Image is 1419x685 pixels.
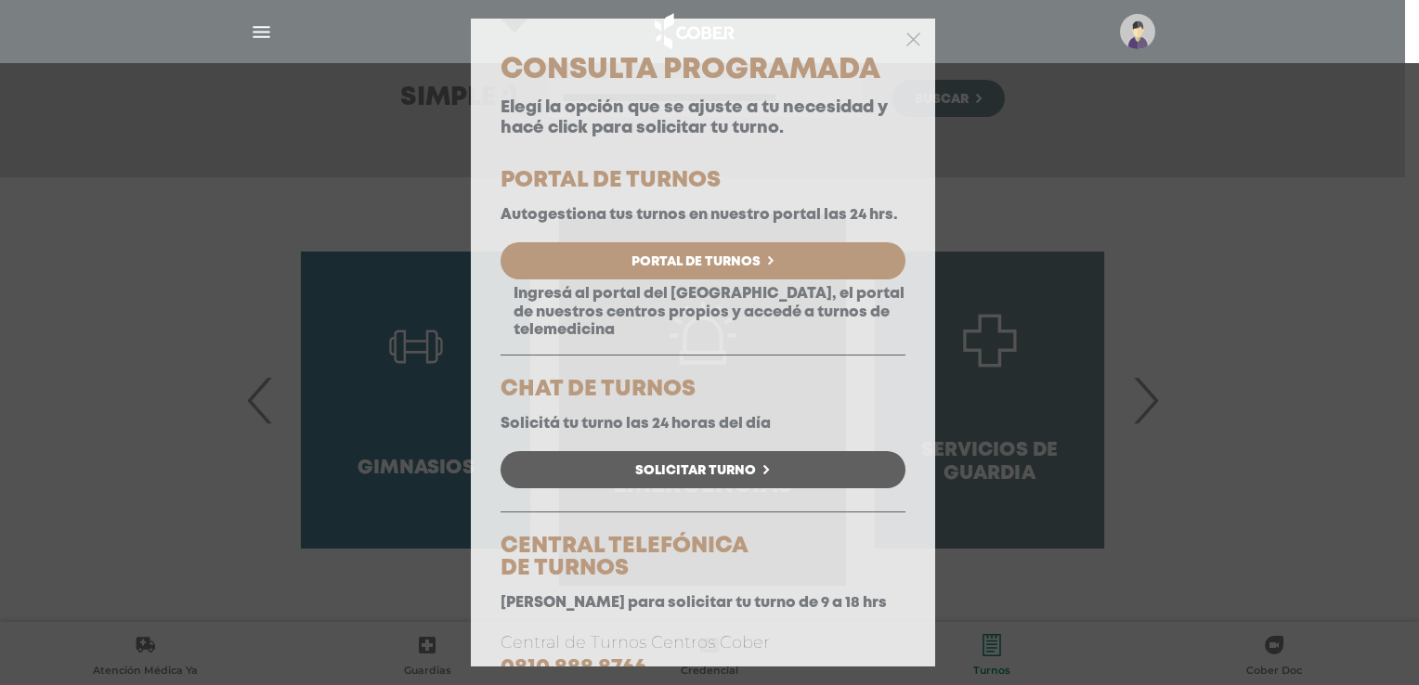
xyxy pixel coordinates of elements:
[501,630,905,681] p: Central de Turnos Centros Cober
[501,206,905,224] p: Autogestiona tus turnos en nuestro portal las 24 hrs.
[501,170,905,192] h5: PORTAL DE TURNOS
[501,451,905,488] a: Solicitar Turno
[501,379,905,401] h5: CHAT DE TURNOS
[501,415,905,433] p: Solicitá tu turno las 24 horas del día
[501,594,905,612] p: [PERSON_NAME] para solicitar tu turno de 9 a 18 hrs
[501,98,905,138] p: Elegí la opción que se ajuste a tu necesidad y hacé click para solicitar tu turno.
[631,255,761,268] span: Portal de Turnos
[501,658,646,678] a: 0810 888 8766
[635,464,756,477] span: Solicitar Turno
[501,242,905,279] a: Portal de Turnos
[501,536,905,580] h5: CENTRAL TELEFÓNICA DE TURNOS
[501,58,880,83] span: Consulta Programada
[501,285,905,339] p: Ingresá al portal del [GEOGRAPHIC_DATA], el portal de nuestros centros propios y accedé a turnos ...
